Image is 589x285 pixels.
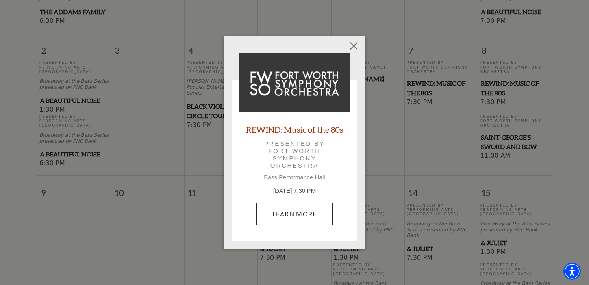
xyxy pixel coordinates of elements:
a: REWIND: Music of the 80s [246,124,343,135]
a: November 7, 7:30 PM Learn More [256,203,333,225]
div: Accessibility Menu [563,263,581,280]
button: Close [346,39,361,54]
p: Presented by Fort Worth Symphony Orchestra [250,140,339,169]
p: Bass Performance Hall [239,174,350,181]
p: [DATE] 7:30 PM [239,186,350,196]
img: REWIND: Music of the 80s [239,53,350,112]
